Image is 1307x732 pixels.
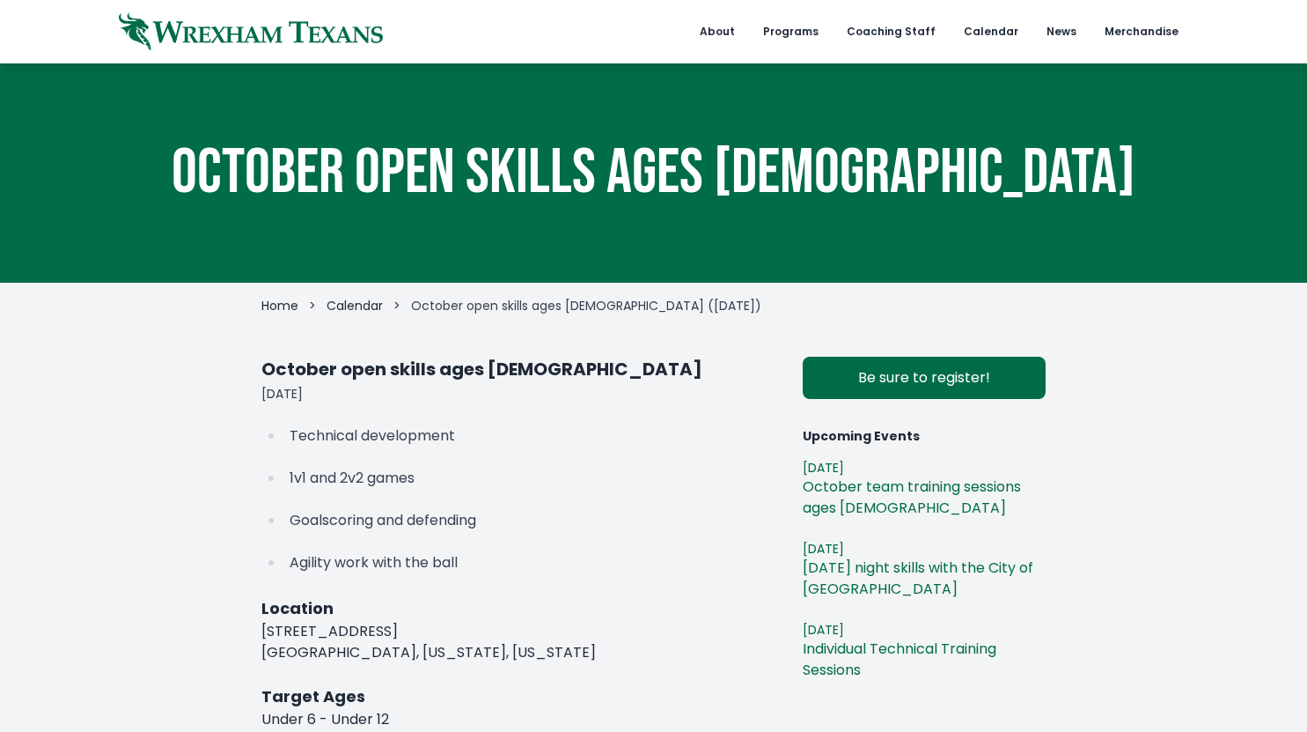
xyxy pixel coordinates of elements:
a: [DATE] October team training sessions ages [DEMOGRAPHIC_DATA] [796,452,1053,526]
a: [DATE] [DATE] night skills with the City of [GEOGRAPHIC_DATA] [796,533,1053,607]
a: Be sure to register! [803,357,1046,399]
p: Agility work with the ball [290,551,775,575]
span: [DATE] [803,459,1046,477]
span: [DATE] night skills with the City of [GEOGRAPHIC_DATA] [803,558,1046,600]
h3: Upcoming Events [803,427,1046,445]
li: > [393,297,400,314]
p: Technical development [290,424,775,448]
span: October team training sessions ages [DEMOGRAPHIC_DATA] [803,477,1046,519]
li: > [309,297,316,314]
p: 1v1 and 2v2 games [290,466,775,491]
p: [GEOGRAPHIC_DATA], [US_STATE], [US_STATE] [261,642,775,663]
h1: October open skills ages [DEMOGRAPHIC_DATA] [172,142,1135,205]
span: [DATE] [803,540,1046,558]
p: Goalscoring and defending [290,508,775,533]
h1: October open skills ages [DEMOGRAPHIC_DATA] [261,357,775,381]
p: [STREET_ADDRESS] [261,621,775,642]
a: [DATE] Individual Technical Training Sessions [796,614,1053,688]
p: Under 6 - Under 12 [261,709,775,730]
span: Individual Technical Training Sessions [803,639,1046,681]
span: [DATE] [803,621,1046,639]
h3: Location [261,596,775,621]
p: [DATE] [261,385,775,403]
h3: Target Ages [261,684,775,709]
a: Calendar [327,297,383,314]
span: October open skills ages [DEMOGRAPHIC_DATA] ([DATE]) [411,297,761,314]
a: Home [261,297,298,314]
